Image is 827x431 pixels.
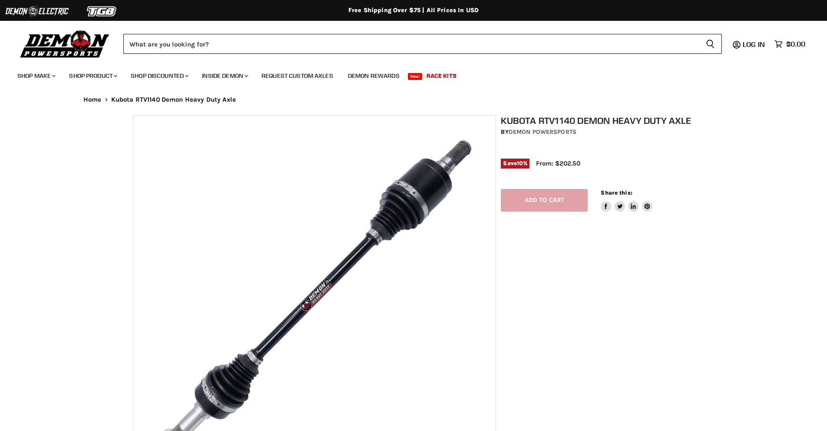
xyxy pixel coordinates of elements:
a: Shop Product [63,67,122,85]
input: Search [123,34,699,54]
a: Race Kits [420,67,463,85]
span: New! [408,73,423,80]
a: Request Custom Axles [255,67,340,85]
a: Log in [739,40,770,48]
span: Log in [743,40,765,49]
button: Search [699,34,722,54]
img: Demon Powersports [17,28,112,59]
a: Shop Discounted [124,67,194,85]
img: TGB Logo 2 [69,3,135,20]
a: Demon Rewards [341,67,406,85]
span: $0.00 [786,40,805,48]
div: Free Shipping Over $75 | All Prices In USD [66,7,761,14]
form: Product [123,34,722,54]
ul: Main menu [11,63,803,85]
span: From: $202.50 [536,159,580,167]
img: Demon Electric Logo 2 [4,3,69,20]
span: Save % [501,159,529,168]
a: Inside Demon [195,67,253,85]
h1: Kubota RTV1140 Demon Heavy Duty Axle [501,115,699,126]
span: Kubota RTV1140 Demon Heavy Duty Axle [111,96,236,103]
a: Shop Make [11,67,61,85]
a: $0.00 [770,38,810,50]
span: 10 [517,160,523,166]
span: Share this: [601,189,632,196]
a: Demon Powersports [509,128,576,136]
a: Home [83,96,102,103]
aside: Share this: [601,189,652,212]
nav: Breadcrumbs [66,96,761,103]
div: by [501,127,699,137]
